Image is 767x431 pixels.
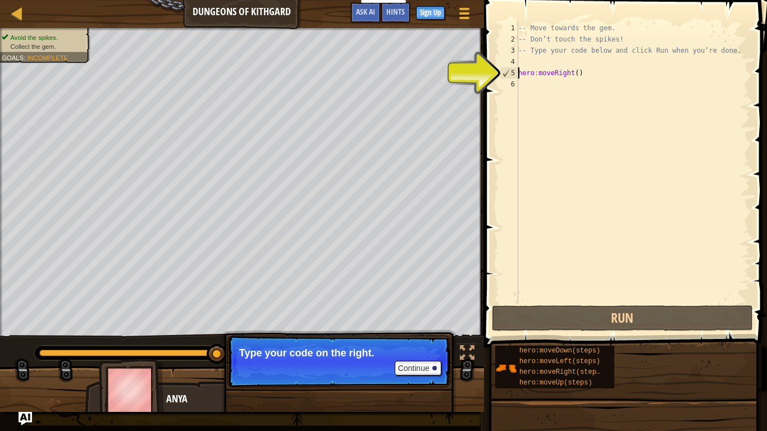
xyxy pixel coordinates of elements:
li: Avoid the spikes. [2,33,84,42]
img: portrait.png [495,357,517,379]
button: Ask AI [19,412,32,425]
span: : [24,54,27,61]
button: Ask AI [350,2,381,23]
span: hero:moveLeft(steps) [519,357,600,365]
span: Hints [386,6,405,17]
button: Continue [395,361,441,375]
span: Goals [2,54,24,61]
span: Avoid the spikes. [11,34,58,41]
span: hero:moveDown(steps) [519,347,600,355]
div: 6 [500,79,518,90]
button: Sign Up [416,6,445,20]
p: Type your code on the right. [239,347,439,359]
span: Ask AI [356,6,375,17]
button: Show game menu [450,2,478,29]
span: Collect the gem. [11,43,56,50]
button: Toggle fullscreen [456,343,478,366]
span: hero:moveRight(steps) [519,368,604,376]
span: Incomplete [27,54,68,61]
div: 5 [500,67,518,79]
div: 3 [500,45,518,56]
button: Run [492,305,754,331]
img: thang_avatar_frame.png [99,359,164,421]
li: Collect the gem. [2,42,84,51]
span: hero:moveUp(steps) [519,379,592,387]
div: Anya [166,392,388,406]
div: 2 [500,34,518,45]
div: 4 [500,56,518,67]
div: 1 [500,22,518,34]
